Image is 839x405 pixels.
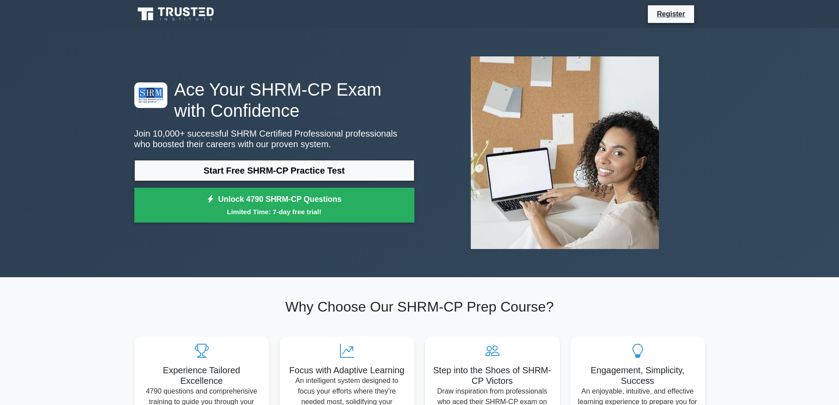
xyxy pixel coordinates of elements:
h2: Why Choose Our SHRM-CP Prep Course? [134,298,705,315]
h5: Focus with Adaptive Learning [287,365,407,375]
a: Register [651,8,690,19]
a: Unlock 4790 SHRM-CP QuestionsLimited Time: 7-day free trial! [134,188,414,223]
a: Start Free SHRM-CP Practice Test [134,160,414,181]
h5: Engagement, Simplicity, Success [577,365,698,386]
h1: Ace Your SHRM-CP Exam with Confidence [134,79,414,121]
p: Join 10,000+ successful SHRM Certified Professional professionals who boosted their careers with ... [134,128,414,149]
small: Limited Time: 7-day free trial! [145,207,403,217]
h5: Step into the Shoes of SHRM-CP Victors [432,365,553,386]
h5: Experience Tailored Excellence [141,365,262,386]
